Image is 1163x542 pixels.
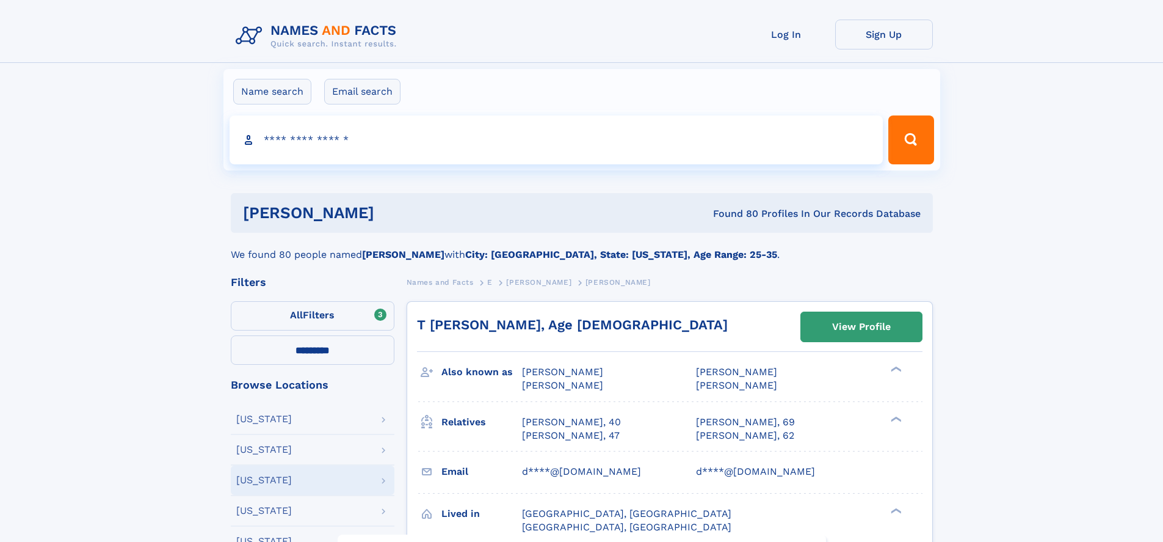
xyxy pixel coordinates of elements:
[230,115,883,164] input: search input
[888,115,933,164] button: Search Button
[522,521,731,533] span: [GEOGRAPHIC_DATA], [GEOGRAPHIC_DATA]
[487,278,493,287] span: E
[543,207,921,221] div: Found 80 Profiles In Our Records Database
[441,461,522,482] h3: Email
[888,415,902,423] div: ❯
[696,379,777,391] span: [PERSON_NAME]
[233,79,311,104] label: Name search
[696,416,795,429] a: [PERSON_NAME], 69
[231,379,394,390] div: Browse Locations
[417,317,728,332] a: T [PERSON_NAME], Age [DEMOGRAPHIC_DATA]
[441,412,522,433] h3: Relatives
[506,278,571,287] span: [PERSON_NAME]
[441,362,522,383] h3: Also known as
[236,414,292,424] div: [US_STATE]
[465,249,777,260] b: City: [GEOGRAPHIC_DATA], State: [US_STATE], Age Range: 25-35
[290,309,303,321] span: All
[407,274,474,290] a: Names and Facts
[696,366,777,378] span: [PERSON_NAME]
[522,379,603,391] span: [PERSON_NAME]
[522,416,621,429] a: [PERSON_NAME], 40
[696,429,794,442] a: [PERSON_NAME], 62
[324,79,400,104] label: Email search
[231,20,407,53] img: Logo Names and Facts
[441,504,522,524] h3: Lived in
[585,278,651,287] span: [PERSON_NAME]
[832,313,891,341] div: View Profile
[362,249,444,260] b: [PERSON_NAME]
[243,205,544,221] h1: [PERSON_NAME]
[522,508,731,519] span: [GEOGRAPHIC_DATA], [GEOGRAPHIC_DATA]
[487,274,493,290] a: E
[522,366,603,378] span: [PERSON_NAME]
[231,277,394,288] div: Filters
[231,301,394,331] label: Filters
[835,20,933,49] a: Sign Up
[506,274,571,290] a: [PERSON_NAME]
[236,475,292,485] div: [US_STATE]
[801,312,922,342] a: View Profile
[737,20,835,49] a: Log In
[236,506,292,516] div: [US_STATE]
[888,365,902,373] div: ❯
[236,445,292,455] div: [US_STATE]
[231,233,933,262] div: We found 80 people named with .
[888,507,902,515] div: ❯
[522,429,620,442] a: [PERSON_NAME], 47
